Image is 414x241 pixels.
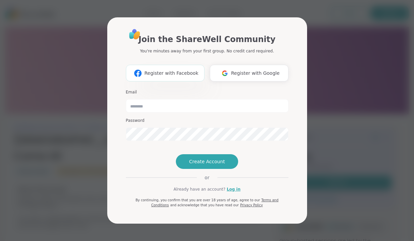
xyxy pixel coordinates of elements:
[197,174,217,181] span: or
[144,70,198,77] span: Register with Facebook
[210,65,288,81] button: Register with Google
[218,67,231,79] img: ShareWell Logomark
[126,65,205,81] button: Register with Facebook
[126,89,288,95] h3: Email
[170,203,239,207] span: and acknowledge that you have read our
[127,27,142,42] img: ShareWell Logo
[174,186,225,192] span: Already have an account?
[140,48,274,54] p: You're minutes away from your first group. No credit card required.
[139,33,275,45] h1: Join the ShareWell Community
[126,118,288,124] h3: Password
[231,70,280,77] span: Register with Google
[136,198,260,202] span: By continuing, you confirm that you are over 18 years of age, agree to our
[151,198,278,207] a: Terms and Conditions
[176,154,238,169] button: Create Account
[240,203,263,207] a: Privacy Policy
[132,67,144,79] img: ShareWell Logomark
[227,186,240,192] a: Log in
[189,158,225,165] span: Create Account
